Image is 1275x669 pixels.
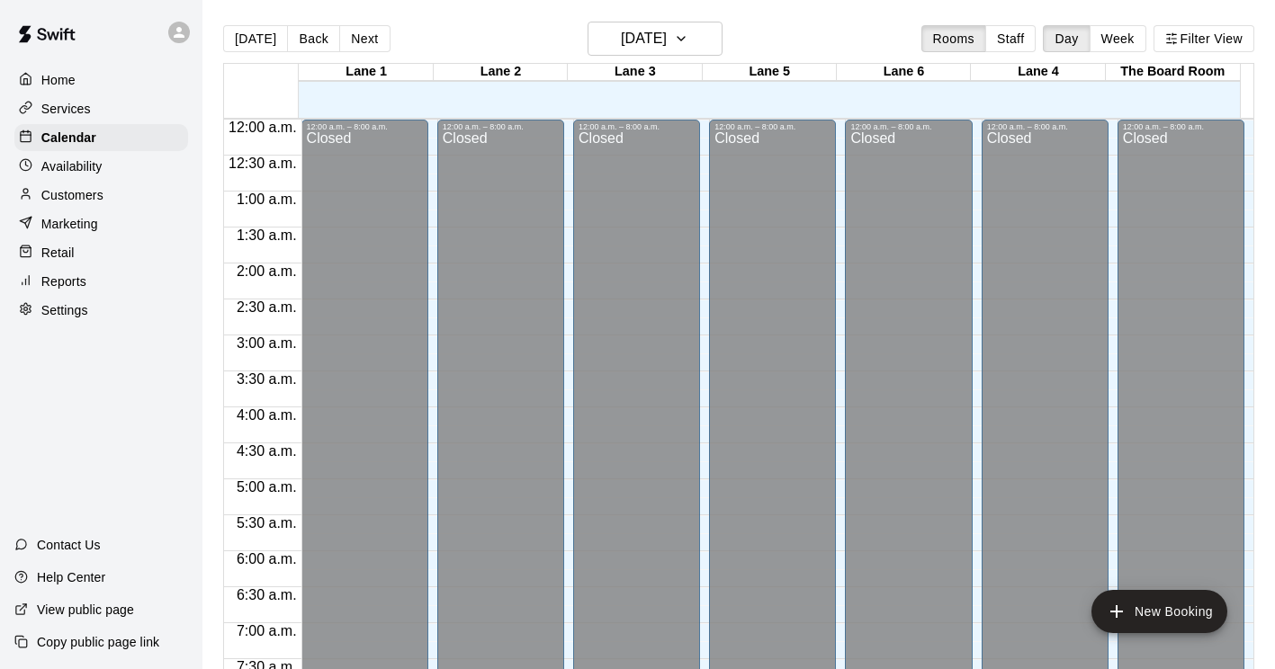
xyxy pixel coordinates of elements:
p: Availability [41,157,103,175]
div: Lane 5 [703,64,837,81]
a: Availability [14,153,188,180]
p: Retail [41,244,75,262]
div: Lane 4 [971,64,1105,81]
a: Customers [14,182,188,209]
button: add [1091,590,1227,633]
div: 12:00 a.m. – 8:00 a.m. [443,122,559,131]
p: Copy public page link [37,633,159,651]
div: Lane 3 [568,64,702,81]
span: 6:00 a.m. [232,551,301,566]
button: [DATE] [588,22,723,56]
p: Reports [41,272,86,290]
div: 12:00 a.m. – 8:00 a.m. [1123,122,1239,131]
span: 4:30 a.m. [232,443,301,459]
span: 5:00 a.m. [232,479,301,495]
p: Customers [41,186,103,204]
span: 7:00 a.m. [232,623,301,638]
span: 1:30 a.m. [232,227,301,243]
a: Reports [14,268,188,295]
p: Help Center [37,568,105,586]
span: 5:30 a.m. [232,515,301,531]
p: Settings [41,301,88,319]
p: Services [41,100,91,118]
p: Calendar [41,129,96,147]
a: Marketing [14,210,188,237]
p: Contact Us [37,536,101,554]
a: Retail [14,239,188,266]
h6: [DATE] [621,26,667,51]
a: Settings [14,297,188,324]
button: Rooms [921,25,986,52]
span: 1:00 a.m. [232,192,301,207]
div: 12:00 a.m. – 8:00 a.m. [307,122,423,131]
div: Lane 2 [434,64,568,81]
span: 3:00 a.m. [232,335,301,351]
p: View public page [37,601,134,619]
a: Services [14,95,188,122]
div: The Board Room [1106,64,1240,81]
button: [DATE] [223,25,288,52]
span: 3:30 a.m. [232,371,301,387]
button: Filter View [1154,25,1254,52]
button: Day [1043,25,1090,52]
div: Lane 1 [299,64,433,81]
div: 12:00 a.m. – 8:00 a.m. [714,122,831,131]
button: Next [339,25,390,52]
span: 2:30 a.m. [232,299,301,315]
p: Marketing [41,215,98,233]
span: 4:00 a.m. [232,407,301,423]
div: 12:00 a.m. – 8:00 a.m. [987,122,1103,131]
span: 12:30 a.m. [224,156,301,171]
div: 12:00 a.m. – 8:00 a.m. [579,122,695,131]
p: Home [41,71,76,89]
span: 6:30 a.m. [232,587,301,602]
div: Lane 6 [837,64,971,81]
button: Staff [985,25,1037,52]
span: 2:00 a.m. [232,263,301,279]
button: Week [1090,25,1146,52]
div: 12:00 a.m. – 8:00 a.m. [850,122,966,131]
a: Home [14,67,188,94]
a: Calendar [14,124,188,151]
button: Back [287,25,340,52]
span: 12:00 a.m. [224,120,301,135]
